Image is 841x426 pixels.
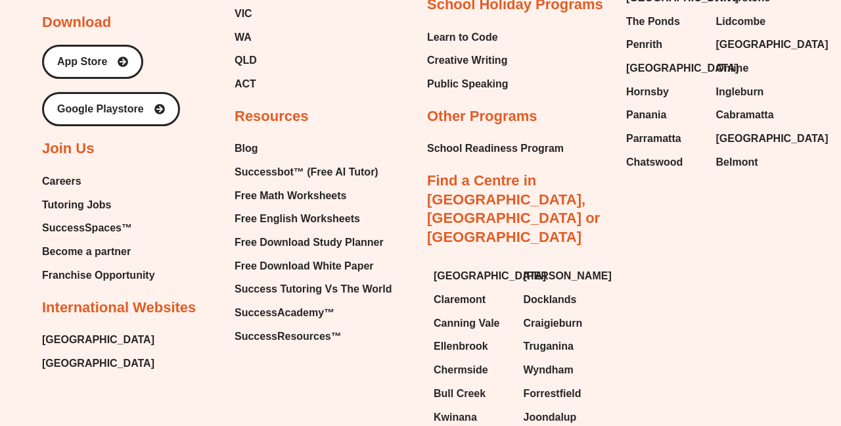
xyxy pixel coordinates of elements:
[57,104,144,114] span: Google Playstore
[235,74,256,94] span: ACT
[434,337,511,356] a: Ellenbrook
[235,209,392,229] a: Free English Worksheets
[235,186,392,206] a: Free Math Worksheets
[716,35,829,55] span: [GEOGRAPHIC_DATA]
[235,256,374,276] span: Free Download White Paper
[716,59,749,78] span: Online
[716,12,793,32] a: Lidcombe
[42,172,81,191] span: Careers
[716,129,829,149] span: [GEOGRAPHIC_DATA]
[626,12,680,32] span: The Ponds
[427,51,509,70] a: Creative Writing
[524,290,601,310] a: Docklands
[616,277,841,426] iframe: Chat Widget
[427,74,509,94] a: Public Speaking
[42,354,154,373] a: [GEOGRAPHIC_DATA]
[235,139,392,158] a: Blog
[434,290,486,310] span: Claremont
[716,153,758,172] span: Belmont
[524,314,601,333] a: Craigieburn
[235,303,392,323] a: SuccessAcademy™
[235,233,392,252] a: Free Download Study Planner
[434,314,499,333] span: Canning Vale
[235,162,378,182] span: Successbot™ (Free AI Tutor)
[42,242,155,262] a: Become a partner
[42,139,94,158] h2: Join Us
[626,59,703,78] a: [GEOGRAPHIC_DATA]
[716,35,793,55] a: [GEOGRAPHIC_DATA]
[42,172,155,191] a: Careers
[57,57,107,67] span: App Store
[235,107,309,126] h2: Resources
[235,327,342,346] span: SuccessResources™
[716,105,774,125] span: Cabramatta
[235,74,347,94] a: ACT
[235,51,347,70] a: QLD
[42,195,111,215] span: Tutoring Jobs
[235,279,392,299] a: Success Tutoring Vs The World
[434,290,511,310] a: Claremont
[427,139,564,158] a: School Readiness Program
[524,384,581,404] span: Forrestfield
[716,82,764,102] span: Ingleburn
[524,337,601,356] a: Truganina
[524,290,577,310] span: Docklands
[42,92,180,126] a: Google Playstore
[427,51,507,70] span: Creative Writing
[427,28,509,47] a: Learn to Code
[235,139,258,158] span: Blog
[235,327,392,346] a: SuccessResources™
[42,195,155,215] a: Tutoring Jobs
[427,107,537,126] h2: Other Programs
[524,360,601,380] a: Wyndham
[716,105,793,125] a: Cabramatta
[42,218,132,238] span: SuccessSpaces™
[434,314,511,333] a: Canning Vale
[235,256,392,276] a: Free Download White Paper
[524,384,601,404] a: Forrestfield
[626,82,669,102] span: Hornsby
[716,153,793,172] a: Belmont
[42,218,155,238] a: SuccessSpaces™
[235,51,257,70] span: QLD
[434,266,511,286] a: [GEOGRAPHIC_DATA]
[235,186,346,206] span: Free Math Worksheets
[427,28,498,47] span: Learn to Code
[716,129,793,149] a: [GEOGRAPHIC_DATA]
[626,35,703,55] a: Penrith
[434,360,511,380] a: Chermside
[235,4,347,24] a: VIC
[626,129,681,149] span: Parramatta
[235,28,252,47] span: WA
[427,172,600,245] a: Find a Centre in [GEOGRAPHIC_DATA], [GEOGRAPHIC_DATA] or [GEOGRAPHIC_DATA]
[42,330,154,350] a: [GEOGRAPHIC_DATA]
[42,242,131,262] span: Become a partner
[524,360,574,380] span: Wyndham
[235,209,360,229] span: Free English Worksheets
[235,4,252,24] span: VIC
[434,360,488,380] span: Chermside
[524,337,574,356] span: Truganina
[235,233,384,252] span: Free Download Study Planner
[42,266,155,285] span: Franchise Opportunity
[716,12,766,32] span: Lidcombe
[42,45,143,79] a: App Store
[626,153,703,172] a: Chatswood
[524,266,601,286] a: [PERSON_NAME]
[716,59,793,78] a: Online
[716,82,793,102] a: Ingleburn
[434,266,546,286] span: [GEOGRAPHIC_DATA]
[235,162,392,182] a: Successbot™ (Free AI Tutor)
[626,129,703,149] a: Parramatta
[42,298,196,318] h2: International Websites
[626,105,703,125] a: Panania
[626,153,683,172] span: Chatswood
[524,314,583,333] span: Craigieburn
[434,384,486,404] span: Bull Creek
[434,337,488,356] span: Ellenbrook
[626,82,703,102] a: Hornsby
